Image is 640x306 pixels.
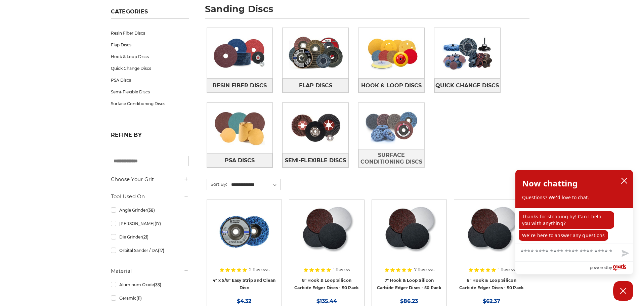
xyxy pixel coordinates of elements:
[361,80,422,91] span: Hook & Loop Discs
[207,105,273,151] img: PSA Discs
[358,103,424,149] img: Surface Conditioning Discs
[111,27,189,39] a: Resin Fiber Discs
[299,205,354,258] img: Silicon Carbide 8" Hook & Loop Edger Discs
[382,205,436,258] img: Silicon Carbide 7" Hook & Loop Edger Discs
[111,175,189,183] h5: Choose Your Grit
[616,246,633,261] button: Send message
[142,234,148,239] span: (21)
[619,176,630,186] button: close chatbox
[519,230,608,241] p: We're here to answer any questions
[111,292,189,304] a: Ceramic
[283,105,348,151] img: Semi-Flexible Discs
[111,98,189,110] a: Surface Conditioning Discs
[111,74,189,86] a: PSA Discs
[294,205,359,270] a: Silicon Carbide 8" Hook & Loop Edger Discs
[111,245,189,256] a: Orbital Sander / DA
[154,282,161,287] span: (33)
[249,268,269,272] span: 2 Reviews
[434,78,500,93] a: Quick Change Discs
[212,205,277,270] a: 4" x 5/8" easy strip and clean discs
[613,281,633,301] button: Close Chatbox
[111,39,189,51] a: Flap Discs
[111,8,189,19] h5: Categories
[136,296,142,301] span: (11)
[607,263,612,272] span: by
[359,149,424,168] span: Surface Conditioning Discs
[155,221,161,226] span: (17)
[522,177,578,190] h2: Now chatting
[207,30,273,76] img: Resin Fiber Discs
[459,205,524,270] a: Silicon Carbide 6" Hook & Loop Edger Discs
[237,298,251,304] span: $4.32
[498,268,515,272] span: 1 Review
[377,278,441,291] a: 7" Hook & Loop Silicon Carbide Edger Discs - 50 Pack
[158,248,164,253] span: (17)
[459,278,524,291] a: 6" Hook & Loop Silicon Carbide Edger Discs - 50 Pack
[358,30,424,76] img: Hook & Loop Discs
[283,153,348,168] a: Semi-Flexible Discs
[111,62,189,74] a: Quick Change Discs
[230,180,280,190] select: Sort By:
[333,268,350,272] span: 1 Review
[515,170,633,274] div: olark chatbox
[483,298,500,304] span: $62.37
[285,155,346,166] span: Semi-Flexible Discs
[207,78,273,93] a: Resin Fiber Discs
[283,30,348,76] img: Flap Discs
[111,218,189,229] a: [PERSON_NAME]
[316,298,337,304] span: $135.44
[434,30,500,76] img: Quick Change Discs
[111,192,189,201] h5: Tool Used On
[205,4,529,19] h1: sanding discs
[213,278,276,291] a: 4" x 5/8" Easy Strip and Clean Disc
[111,132,189,142] h5: Refine by
[111,204,189,216] a: Angle Grinder
[414,268,434,272] span: 7 Reviews
[111,51,189,62] a: Hook & Loop Discs
[590,263,607,272] span: powered
[377,205,442,270] a: Silicon Carbide 7" Hook & Loop Edger Discs
[207,179,227,189] label: Sort By:
[111,279,189,291] a: Aluminum Oxide
[207,153,273,168] a: PSA Discs
[213,80,267,91] span: Resin Fiber Discs
[358,78,424,93] a: Hook & Loop Discs
[147,208,155,213] span: (38)
[435,80,499,91] span: Quick Change Discs
[294,278,359,291] a: 8" Hook & Loop Silicon Carbide Edger Discs - 50 Pack
[111,267,189,275] h5: Material
[225,155,255,166] span: PSA Discs
[464,205,519,258] img: Silicon Carbide 6" Hook & Loop Edger Discs
[283,78,348,93] a: Flap Discs
[217,205,271,258] img: 4" x 5/8" easy strip and clean discs
[111,86,189,98] a: Semi-Flexible Discs
[358,149,424,168] a: Surface Conditioning Discs
[522,194,626,201] p: Questions? We'd love to chat.
[400,298,418,304] span: $86.23
[299,80,332,91] span: Flap Discs
[515,208,633,244] div: chat
[519,211,614,229] p: Thanks for stopping by! Can I help you with anything?
[590,262,633,274] a: Powered by Olark
[111,231,189,243] a: Die Grinder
